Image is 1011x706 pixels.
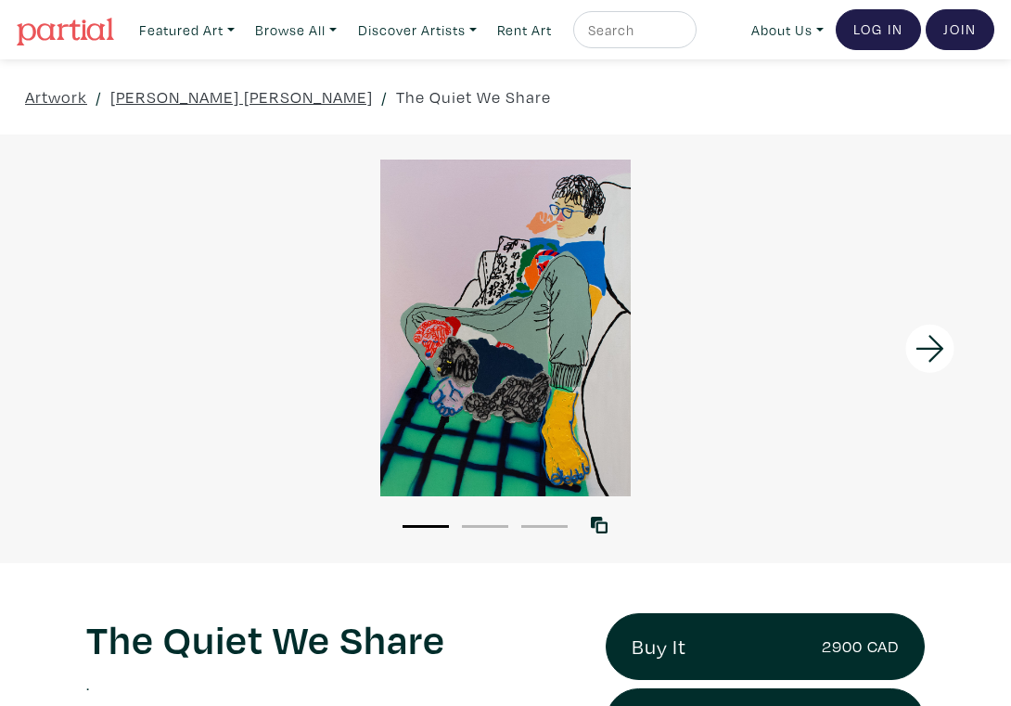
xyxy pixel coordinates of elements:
[836,9,921,50] a: Log In
[586,19,679,42] input: Search
[403,525,449,528] button: 1 of 3
[462,525,508,528] button: 2 of 3
[86,613,578,663] h1: The Quiet We Share
[350,11,485,49] a: Discover Artists
[25,84,87,109] a: Artwork
[396,84,551,109] a: The Quiet We Share
[521,525,568,528] button: 3 of 3
[247,11,345,49] a: Browse All
[131,11,243,49] a: Featured Art
[110,84,373,109] a: [PERSON_NAME] [PERSON_NAME]
[743,11,832,49] a: About Us
[822,634,899,659] small: 2900 CAD
[86,672,578,697] p: .
[96,84,102,109] span: /
[606,613,924,680] a: Buy It2900 CAD
[489,11,560,49] a: Rent Art
[381,84,388,109] span: /
[926,9,994,50] a: Join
